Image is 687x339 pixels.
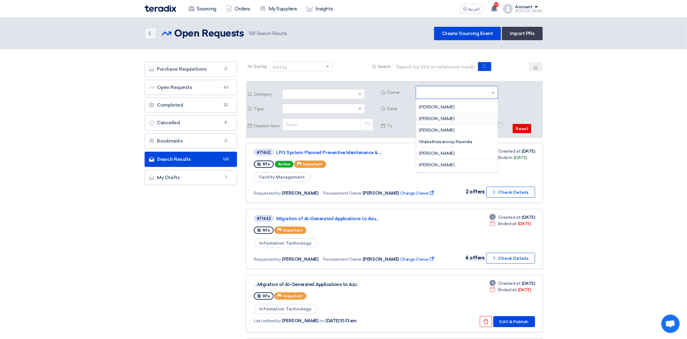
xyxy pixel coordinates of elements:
[490,280,535,287] div: [DATE]
[222,175,229,181] span: 7
[490,287,531,293] div: [DATE]
[498,214,520,221] span: Created at
[419,128,455,133] span: [PERSON_NAME]
[254,256,281,263] span: Requested by
[434,27,501,40] a: Create Sourcing Event
[490,154,527,161] div: [DATE]
[469,7,480,11] span: العربية
[282,256,318,263] span: [PERSON_NAME]
[222,84,229,90] span: 46
[255,282,408,287] div: Migration of AI-Generated Applications to Azure
[466,189,484,195] span: 2 offers
[419,116,455,121] span: [PERSON_NAME]
[254,304,317,314] span: Information Technology
[257,150,271,154] div: #71462
[254,190,281,196] span: Requested by
[145,62,237,77] a: Purchase Requisitions0
[276,216,429,221] a: Migration of AI-Generated Applications to Azu...
[222,138,229,144] span: 0
[513,124,531,133] button: Reset
[282,118,373,131] input: from
[145,97,237,113] a: Completed52
[184,2,221,16] a: Sourcing
[465,255,484,261] span: 4 offers
[419,151,455,156] span: [PERSON_NAME]
[282,190,318,196] span: [PERSON_NAME]
[363,190,399,196] span: [PERSON_NAME]
[254,238,317,248] span: Information Technology
[323,256,361,263] span: Procurement Owner
[283,228,303,232] span: Important
[263,228,270,232] span: RFx
[378,63,390,70] span: Search
[493,316,535,327] button: Edit & Publish
[400,256,435,263] span: Change Owner
[419,104,455,110] span: [PERSON_NAME]
[503,4,513,14] img: profile_test.png
[419,139,472,144] span: Ithabathula anoop Ravindra
[282,318,318,324] span: [PERSON_NAME]
[498,148,520,154] span: Created at
[490,148,535,154] div: [DATE]
[254,63,267,70] span: Sort by
[319,318,324,324] span: on
[254,106,280,112] span: Type
[145,133,237,149] a: Bookmarks0
[302,2,338,16] a: Insights
[326,318,357,324] span: [DATE] 10:13 am
[257,217,271,221] div: #71442
[222,102,229,108] span: 52
[502,27,542,40] a: Import PRs
[145,115,237,130] a: Cancelled8
[273,64,287,70] div: Sort by
[174,28,244,40] h2: Open Requests
[494,2,499,7] span: 10
[486,187,535,198] button: Check Details
[249,30,287,37] span: Search Results
[254,91,280,97] span: Category
[393,62,478,71] input: Search by title or reference number
[498,154,513,161] span: Ends In
[363,256,399,263] span: [PERSON_NAME]
[222,156,229,162] span: 168
[221,2,255,16] a: Orders
[459,4,484,14] button: العربية
[145,170,237,185] a: My Drafts7
[515,5,533,10] div: Account
[145,152,237,167] a: Search Results168
[387,106,413,112] span: State
[419,162,455,168] span: [PERSON_NAME]
[249,31,255,36] span: 168
[222,120,229,126] span: 8
[254,172,310,182] span: Facility Management
[254,123,280,129] span: Creation from
[263,294,270,298] span: RFx
[276,150,429,155] a: LPG System: Planned Preventive Maintenance & ...
[283,294,303,298] span: Important
[275,161,293,168] span: Active
[515,9,543,13] div: [PERSON_NAME]
[387,89,413,96] span: Owner
[323,190,361,196] span: Procurement Owner
[387,123,413,129] span: To
[490,214,535,221] div: [DATE]
[303,162,322,166] span: Important
[254,318,281,324] span: Last edited by
[498,287,516,293] span: Ended at
[498,221,516,227] span: Ended at
[145,80,237,95] a: Open Requests46
[255,2,302,16] a: My Suppliers
[498,280,520,287] span: Created at
[490,221,531,227] div: [DATE]
[400,190,435,196] span: Change Owner
[222,66,229,72] span: 0
[661,315,680,333] div: Open chat
[486,253,535,264] button: Check Details
[263,162,270,166] span: RFx
[145,5,176,12] img: Teradix logo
